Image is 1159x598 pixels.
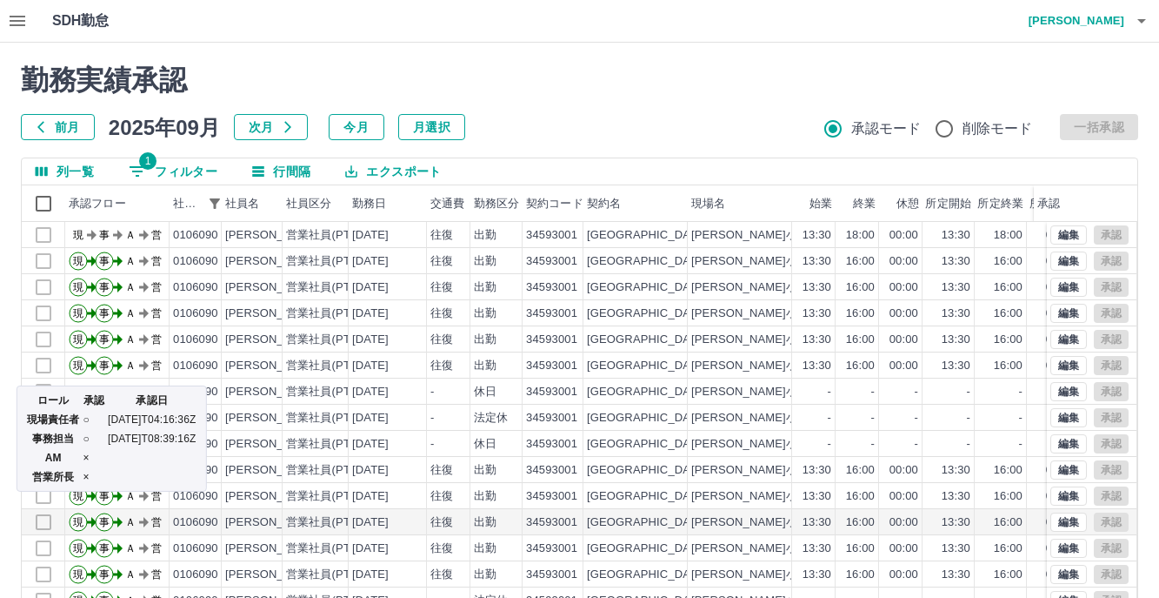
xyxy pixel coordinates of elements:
[1034,185,1124,222] div: 承認
[430,253,453,270] div: 往復
[994,306,1022,322] div: 16:00
[1050,565,1087,584] button: 編集
[846,358,875,374] div: 16:00
[925,185,971,222] div: 所定開始
[526,462,577,479] div: 34593001
[352,227,389,244] div: [DATE]
[225,227,320,244] div: [PERSON_NAME]
[125,333,136,346] text: Ａ
[994,227,1022,244] div: 18:00
[523,185,583,222] div: 契約コード
[225,279,320,296] div: [PERSON_NAME]
[1050,539,1087,558] button: 編集
[474,306,496,322] div: 出勤
[173,332,218,348] div: 0106090
[526,514,577,531] div: 34593001
[846,488,875,505] div: 16:00
[151,255,162,267] text: 営
[225,410,320,427] div: [PERSON_NAME]
[828,410,831,427] div: -
[1019,384,1022,400] div: -
[352,462,389,479] div: [DATE]
[99,333,110,346] text: 事
[1050,513,1087,532] button: 編集
[587,488,707,505] div: [GEOGRAPHIC_DATA]
[283,185,349,222] div: 社員区分
[889,462,918,479] div: 00:00
[1046,541,1075,557] div: 00:00
[125,255,136,267] text: Ａ
[225,514,320,531] div: [PERSON_NAME]
[1029,185,1076,222] div: 所定休憩
[73,516,83,528] text: 現
[942,514,970,531] div: 13:30
[803,332,831,348] div: 13:30
[26,392,81,409] th: ロール
[234,114,308,140] button: 次月
[329,114,384,140] button: 今月
[803,306,831,322] div: 13:30
[286,253,377,270] div: 営業社員(PT契約)
[109,114,220,140] h5: 2025年09月
[225,567,320,583] div: [PERSON_NAME]
[967,384,970,400] div: -
[173,541,218,557] div: 0106090
[286,514,377,531] div: 営業社員(PT契約)
[430,541,453,557] div: 往復
[691,384,820,400] div: [PERSON_NAME]小学校
[430,410,434,427] div: -
[349,185,427,222] div: 勤務日
[474,514,496,531] div: 出勤
[430,358,453,374] div: 往復
[125,542,136,554] text: Ａ
[474,436,496,453] div: 休日
[225,488,320,505] div: [PERSON_NAME]
[889,358,918,374] div: 00:00
[173,227,218,244] div: 0106090
[691,488,820,505] div: [PERSON_NAME]小学校
[526,358,577,374] div: 34593001
[286,332,377,348] div: 営業社員(PT契約)
[889,488,918,505] div: 00:00
[352,332,389,348] div: [DATE]
[286,410,377,427] div: 営業社員(PT契約)
[69,185,126,222] div: 承認フロー
[173,306,218,322] div: 0106090
[430,462,453,479] div: 往復
[1046,488,1075,505] div: 00:00
[691,306,820,322] div: [PERSON_NAME]小学校
[26,430,81,447] th: 事務担当
[879,185,923,222] div: 休憩
[286,567,377,583] div: 営業社員(PT契約)
[587,253,707,270] div: [GEOGRAPHIC_DATA]
[846,541,875,557] div: 16:00
[994,279,1022,296] div: 16:00
[474,227,496,244] div: 出勤
[942,462,970,479] div: 13:30
[474,358,496,374] div: 出勤
[430,514,453,531] div: 往復
[526,488,577,505] div: 34593001
[474,384,496,400] div: 休日
[846,227,875,244] div: 18:00
[691,462,820,479] div: [PERSON_NAME]小学校
[225,332,320,348] div: [PERSON_NAME]
[526,410,577,427] div: 34593001
[977,185,1023,222] div: 所定終業
[151,359,162,372] text: 営
[942,253,970,270] div: 13:30
[803,227,831,244] div: 13:30
[846,279,875,296] div: 16:00
[691,332,820,348] div: [PERSON_NAME]小学校
[286,384,377,400] div: 営業社員(PT契約)
[587,514,707,531] div: [GEOGRAPHIC_DATA]
[691,279,820,296] div: [PERSON_NAME]小学校
[691,541,820,557] div: [PERSON_NAME]小学校
[474,410,508,427] div: 法定休
[83,430,105,447] td: ○
[398,114,465,140] button: 月選択
[1050,330,1087,349] button: 編集
[26,411,81,428] th: 現場責任者
[26,468,81,486] th: 営業所長
[942,306,970,322] div: 13:30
